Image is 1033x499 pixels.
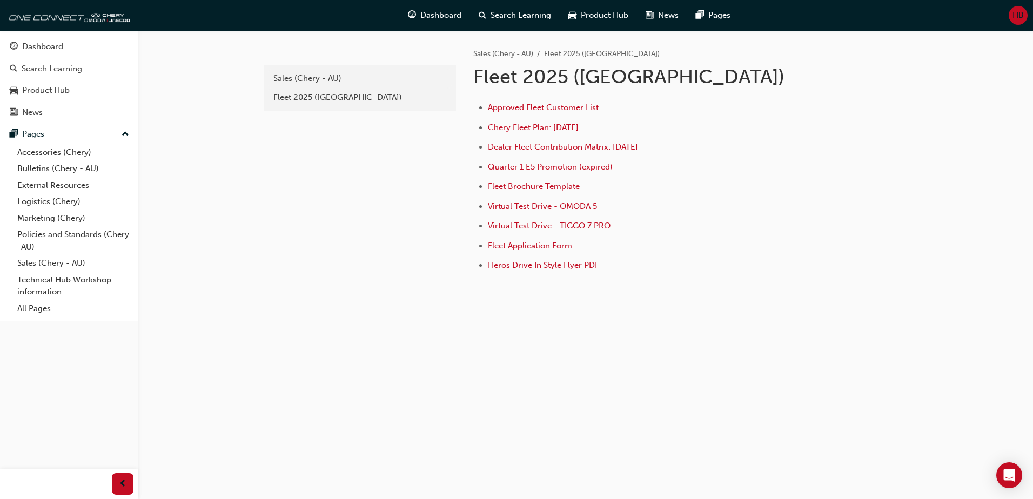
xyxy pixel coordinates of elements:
[13,272,133,300] a: Technical Hub Workshop information
[4,103,133,123] a: News
[473,49,533,58] a: Sales (Chery - AU)
[4,124,133,144] button: Pages
[479,9,486,22] span: search-icon
[122,127,129,141] span: up-icon
[10,64,17,74] span: search-icon
[708,9,730,22] span: Pages
[13,210,133,227] a: Marketing (Chery)
[22,106,43,119] div: News
[268,69,452,88] a: Sales (Chery - AU)
[646,9,654,22] span: news-icon
[4,37,133,57] a: Dashboard
[273,91,446,104] div: Fleet 2025 ([GEOGRAPHIC_DATA])
[696,9,704,22] span: pages-icon
[488,103,599,112] a: Approved Fleet Customer List
[544,48,660,60] li: Fleet 2025 ([GEOGRAPHIC_DATA])
[10,130,18,139] span: pages-icon
[488,162,613,172] a: Quarter 1 E5 Promotion (expired)
[637,4,687,26] a: news-iconNews
[488,260,599,270] a: Heros Drive In Style Flyer PDF
[399,4,470,26] a: guage-iconDashboard
[581,9,628,22] span: Product Hub
[488,142,638,152] a: Dealer Fleet Contribution Matrix: [DATE]
[687,4,739,26] a: pages-iconPages
[488,241,572,251] a: Fleet Application Form
[996,462,1022,488] div: Open Intercom Messenger
[488,123,579,132] a: Chery Fleet Plan: [DATE]
[4,35,133,124] button: DashboardSearch LearningProduct HubNews
[22,128,44,140] div: Pages
[408,9,416,22] span: guage-icon
[488,181,580,191] a: Fleet Brochure Template
[1009,6,1028,25] button: HB
[22,84,70,97] div: Product Hub
[13,226,133,255] a: Policies and Standards (Chery -AU)
[13,193,133,210] a: Logistics (Chery)
[4,59,133,79] a: Search Learning
[13,255,133,272] a: Sales (Chery - AU)
[119,477,127,491] span: prev-icon
[13,144,133,161] a: Accessories (Chery)
[10,86,18,96] span: car-icon
[560,4,637,26] a: car-iconProduct Hub
[4,80,133,100] a: Product Hub
[1012,9,1024,22] span: HB
[13,177,133,194] a: External Resources
[488,221,611,231] a: Virtual Test Drive - TIGGO 7 PRO
[10,108,18,118] span: news-icon
[10,42,18,52] span: guage-icon
[5,4,130,26] img: oneconnect
[473,65,828,89] h1: Fleet 2025 ([GEOGRAPHIC_DATA])
[658,9,679,22] span: News
[13,300,133,317] a: All Pages
[22,41,63,53] div: Dashboard
[13,160,133,177] a: Bulletins (Chery - AU)
[488,201,597,211] a: Virtual Test Drive - OMODA 5
[420,9,461,22] span: Dashboard
[491,9,551,22] span: Search Learning
[22,63,82,75] div: Search Learning
[273,72,446,85] div: Sales (Chery - AU)
[470,4,560,26] a: search-iconSearch Learning
[568,9,576,22] span: car-icon
[268,88,452,107] a: Fleet 2025 ([GEOGRAPHIC_DATA])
